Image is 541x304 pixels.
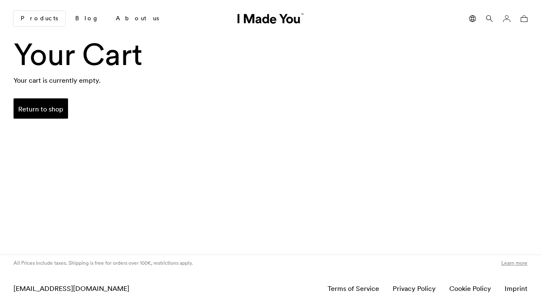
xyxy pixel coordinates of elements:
a: Return to shop [14,98,68,119]
h1: Your Cart [14,38,142,71]
a: Cookie Policy [449,284,491,293]
a: About us [109,11,166,26]
a: Imprint [505,284,527,293]
a: [EMAIL_ADDRESS][DOMAIN_NAME] [14,284,129,293]
a: Learn more [501,259,527,266]
a: Privacy Policy [393,284,436,293]
a: Products [14,11,65,26]
p: All Prices include taxes. Shipping is free for orders over 100€, restrictions apply. [14,259,193,266]
a: Blog [68,11,106,26]
a: Terms of Service [328,284,379,293]
p: Your cart is currently empty. [14,76,527,85]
